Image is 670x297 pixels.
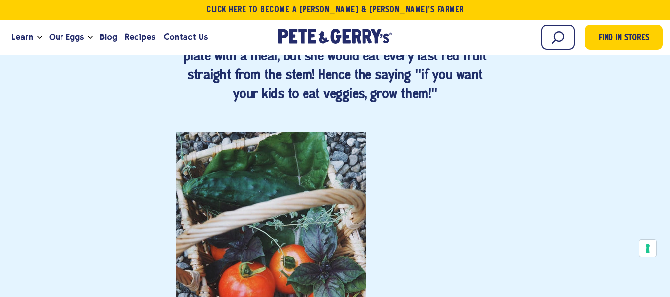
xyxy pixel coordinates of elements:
a: Find in Stores [585,25,663,50]
button: Your consent preferences for tracking technologies [639,240,656,257]
span: Blog [100,31,117,43]
a: Recipes [121,24,159,51]
span: Recipes [125,31,155,43]
button: Open the dropdown menu for Our Eggs [88,36,93,39]
span: Contact Us [164,31,208,43]
input: Search [541,25,575,50]
a: Our Eggs [45,24,88,51]
span: Find in Stores [599,32,649,45]
a: Blog [96,24,121,51]
a: Learn [7,24,37,51]
span: Our Eggs [49,31,84,43]
a: Contact Us [160,24,212,51]
button: Open the dropdown menu for Learn [37,36,42,39]
span: Learn [11,31,33,43]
